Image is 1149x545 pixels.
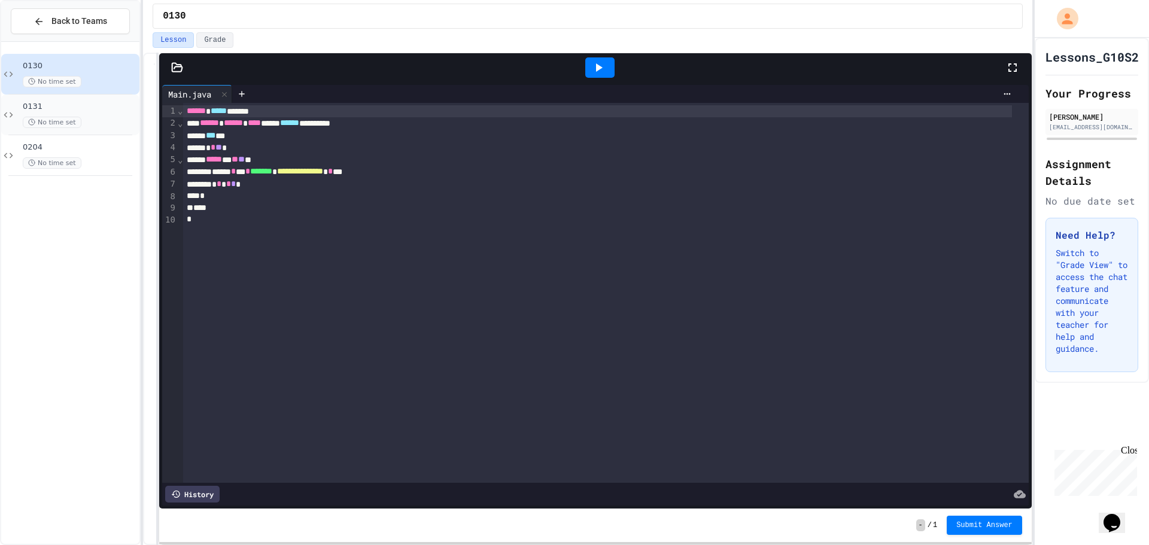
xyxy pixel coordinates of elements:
[162,214,177,226] div: 10
[928,520,932,530] span: /
[23,61,137,71] span: 0130
[162,142,177,154] div: 4
[933,520,937,530] span: 1
[11,8,130,34] button: Back to Teams
[23,142,137,153] span: 0204
[5,5,83,76] div: Chat with us now!Close
[177,118,183,128] span: Fold line
[177,155,183,165] span: Fold line
[1045,85,1138,102] h2: Your Progress
[163,9,186,23] span: 0130
[1049,123,1135,132] div: [EMAIL_ADDRESS][DOMAIN_NAME]
[162,117,177,129] div: 2
[162,202,177,214] div: 9
[23,117,81,128] span: No time set
[956,520,1013,530] span: Submit Answer
[196,32,233,48] button: Grade
[1049,111,1135,122] div: [PERSON_NAME]
[1056,228,1128,242] h3: Need Help?
[153,32,194,48] button: Lesson
[162,191,177,203] div: 8
[162,166,177,178] div: 6
[51,15,107,28] span: Back to Teams
[162,154,177,166] div: 5
[1056,247,1128,355] p: Switch to "Grade View" to access the chat feature and communicate with your teacher for help and ...
[1045,194,1138,208] div: No due date set
[947,516,1022,535] button: Submit Answer
[1045,48,1139,65] h1: Lessons_G10S2
[916,519,925,531] span: -
[23,102,137,112] span: 0131
[162,178,177,190] div: 7
[23,76,81,87] span: No time set
[162,105,177,117] div: 1
[162,88,217,101] div: Main.java
[165,486,220,503] div: History
[162,85,232,103] div: Main.java
[1045,156,1138,189] h2: Assignment Details
[177,106,183,115] span: Fold line
[1099,497,1137,533] iframe: chat widget
[1050,445,1137,496] iframe: chat widget
[1044,5,1081,32] div: My Account
[23,157,81,169] span: No time set
[162,130,177,142] div: 3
